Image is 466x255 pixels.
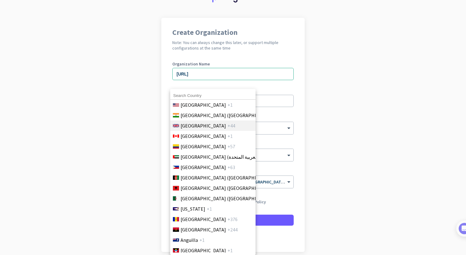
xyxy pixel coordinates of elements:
span: +1 [228,132,233,140]
span: [GEOGRAPHIC_DATA] [181,226,226,233]
span: +1 [228,247,233,254]
span: [GEOGRAPHIC_DATA] [181,216,226,223]
span: [GEOGRAPHIC_DATA] (‫[GEOGRAPHIC_DATA]‬‎) [181,195,276,202]
span: +57 [228,143,235,150]
span: [GEOGRAPHIC_DATA] [181,122,226,129]
span: +1 [207,205,212,212]
span: +63 [228,164,235,171]
span: [GEOGRAPHIC_DATA] [181,164,226,171]
span: +1 [228,101,233,109]
span: [GEOGRAPHIC_DATA] [181,101,226,109]
span: [GEOGRAPHIC_DATA] ([GEOGRAPHIC_DATA]) [181,184,276,192]
span: [GEOGRAPHIC_DATA] [181,247,226,254]
span: +376 [228,216,238,223]
span: [GEOGRAPHIC_DATA] [181,143,226,150]
span: [GEOGRAPHIC_DATA] (‫الإمارات العربية المتحدة‬‎) [181,153,277,161]
span: +244 [228,226,238,233]
span: +44 [228,122,235,129]
span: Anguilla [181,236,198,244]
input: Search Country [170,92,256,100]
span: [GEOGRAPHIC_DATA] [181,132,226,140]
span: [US_STATE] [181,205,205,212]
span: +1 [199,236,205,244]
span: [GEOGRAPHIC_DATA] (‫[GEOGRAPHIC_DATA]‬‎) [181,174,276,181]
span: [GEOGRAPHIC_DATA] ([GEOGRAPHIC_DATA]) [181,112,276,119]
